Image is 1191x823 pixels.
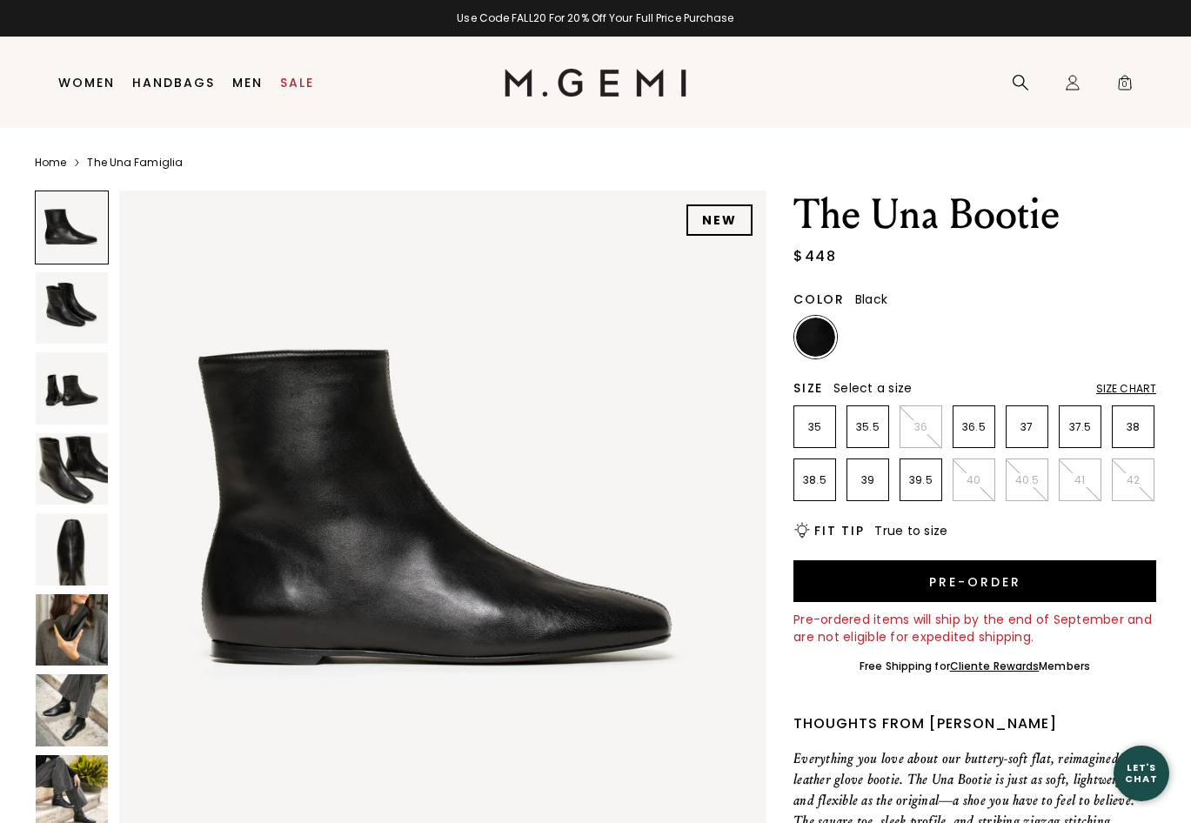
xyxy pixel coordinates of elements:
h2: Color [793,292,845,306]
img: The Una Bootie [36,594,108,666]
img: The Una Bootie [36,513,108,585]
button: Pre-order [793,560,1156,602]
span: True to size [874,522,947,539]
div: Pre-ordered items will ship by the end of September and are not eligible for expedited shipping. [793,611,1156,646]
p: 38.5 [794,473,835,487]
div: Size Chart [1096,382,1156,396]
img: M.Gemi [505,69,686,97]
p: 37 [1007,420,1047,434]
p: 35.5 [847,420,888,434]
img: Black [796,318,835,357]
span: 0 [1116,77,1134,95]
img: Chocolate [849,318,888,357]
p: 37.5 [1060,420,1101,434]
div: $448 [793,246,836,267]
h2: Fit Tip [814,524,864,538]
a: Sale [280,76,314,90]
img: Gunmetal [955,318,994,357]
div: Let's Chat [1114,762,1169,784]
span: Black [855,291,887,308]
p: 39.5 [900,473,941,487]
a: Women [58,76,115,90]
img: Light Tan [902,318,941,357]
p: 40 [953,473,994,487]
a: The Una Famiglia [87,156,183,170]
p: 40.5 [1007,473,1047,487]
img: The Una Bootie [36,433,108,505]
p: 35 [794,420,835,434]
a: Cliente Rewards [950,659,1040,673]
h1: The Una Bootie [793,191,1156,239]
img: The Una Bootie [36,352,108,425]
img: The Una Bootie [36,272,108,345]
div: Thoughts from [PERSON_NAME] [793,713,1156,734]
span: Select a size [833,379,912,397]
p: 39 [847,473,888,487]
p: 38 [1113,420,1154,434]
a: Handbags [132,76,215,90]
p: 36.5 [953,420,994,434]
div: Free Shipping for Members [860,659,1090,673]
h2: Size [793,381,823,395]
a: Home [35,156,66,170]
a: Men [232,76,263,90]
p: 41 [1060,473,1101,487]
div: NEW [686,204,753,236]
img: The Una Bootie [36,674,108,746]
p: 42 [1113,473,1154,487]
p: 36 [900,420,941,434]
